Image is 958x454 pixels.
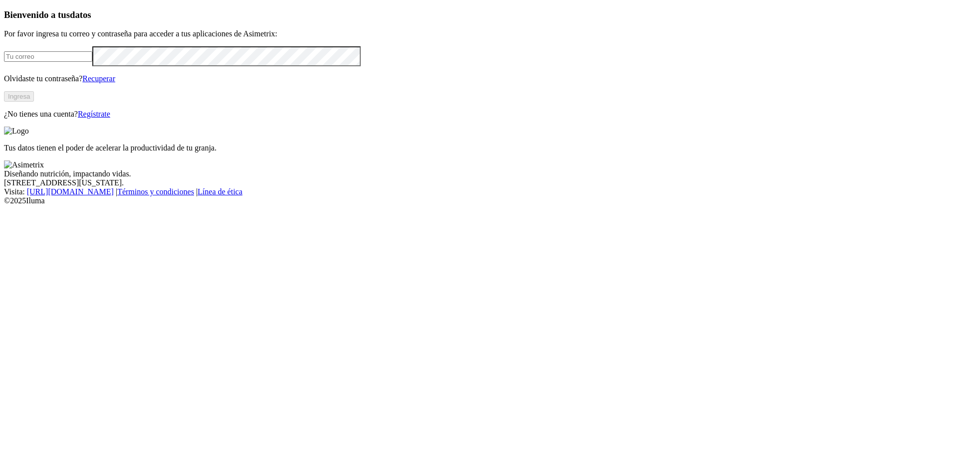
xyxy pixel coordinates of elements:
[4,29,954,38] p: Por favor ingresa tu correo y contraseña para acceder a tus aplicaciones de Asimetrix:
[4,187,954,196] div: Visita : | |
[78,110,110,118] a: Regístrate
[82,74,115,83] a: Recuperar
[4,127,29,136] img: Logo
[70,9,91,20] span: datos
[4,160,44,169] img: Asimetrix
[4,169,954,178] div: Diseñando nutrición, impactando vidas.
[27,187,114,196] a: [URL][DOMAIN_NAME]
[4,91,34,102] button: Ingresa
[4,196,954,205] div: © 2025 Iluma
[198,187,242,196] a: Línea de ética
[4,178,954,187] div: [STREET_ADDRESS][US_STATE].
[4,74,954,83] p: Olvidaste tu contraseña?
[4,144,954,152] p: Tus datos tienen el poder de acelerar la productividad de tu granja.
[117,187,194,196] a: Términos y condiciones
[4,9,954,20] h3: Bienvenido a tus
[4,110,954,119] p: ¿No tienes una cuenta?
[4,51,92,62] input: Tu correo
